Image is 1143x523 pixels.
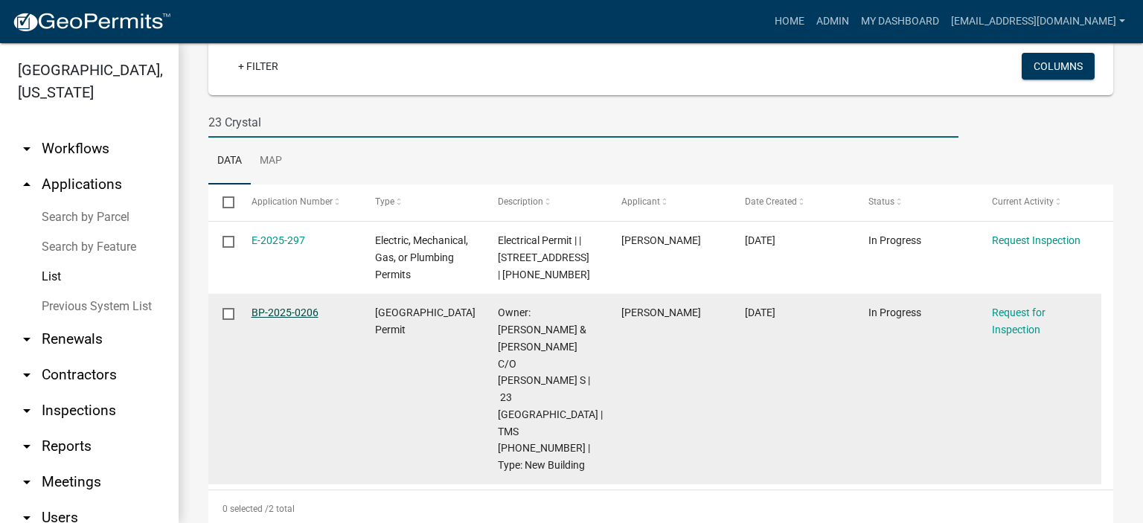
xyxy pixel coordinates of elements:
[992,196,1054,207] span: Current Activity
[745,234,775,246] span: 06/24/2025
[745,196,797,207] span: Date Created
[498,196,543,207] span: Description
[621,307,701,318] span: Runda Morton
[992,234,1080,246] a: Request Inspection
[226,53,290,80] a: + Filter
[945,7,1131,36] a: [EMAIL_ADDRESS][DOMAIN_NAME]
[1022,53,1095,80] button: Columns
[222,504,269,514] span: 0 selected /
[978,185,1101,220] datatable-header-cell: Current Activity
[868,196,894,207] span: Status
[810,7,855,36] a: Admin
[854,185,978,220] datatable-header-cell: Status
[607,185,731,220] datatable-header-cell: Applicant
[868,307,921,318] span: In Progress
[18,366,36,384] i: arrow_drop_down
[375,196,394,207] span: Type
[360,185,484,220] datatable-header-cell: Type
[251,138,291,185] a: Map
[18,473,36,491] i: arrow_drop_down
[769,7,810,36] a: Home
[484,185,607,220] datatable-header-cell: Description
[237,185,360,220] datatable-header-cell: Application Number
[731,185,854,220] datatable-header-cell: Date Created
[375,234,468,280] span: Electric, Mechanical, Gas, or Plumbing Permits
[745,307,775,318] span: 06/24/2025
[252,234,305,246] a: E-2025-297
[498,234,590,280] span: Electrical Permit | | 23 CRYSTAL LAKE CT | 045-00-00-007
[18,402,36,420] i: arrow_drop_down
[375,307,476,336] span: Abbeville County Building Permit
[208,107,958,138] input: Search for applications
[868,234,921,246] span: In Progress
[18,140,36,158] i: arrow_drop_down
[208,185,237,220] datatable-header-cell: Select
[252,196,333,207] span: Application Number
[621,196,660,207] span: Applicant
[18,330,36,348] i: arrow_drop_down
[498,307,603,471] span: Owner: KENNEDY RAYMOND JR & ROCHELLE C/O KELLER AVERY S | 23 CRYSTAL LAKE CT | TMS 045-00-00-007 ...
[208,138,251,185] a: Data
[18,176,36,193] i: arrow_drop_up
[252,307,318,318] a: BP-2025-0206
[855,7,945,36] a: My Dashboard
[992,307,1046,336] a: Request for Inspection
[621,234,701,246] span: Runda Morton
[18,437,36,455] i: arrow_drop_down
